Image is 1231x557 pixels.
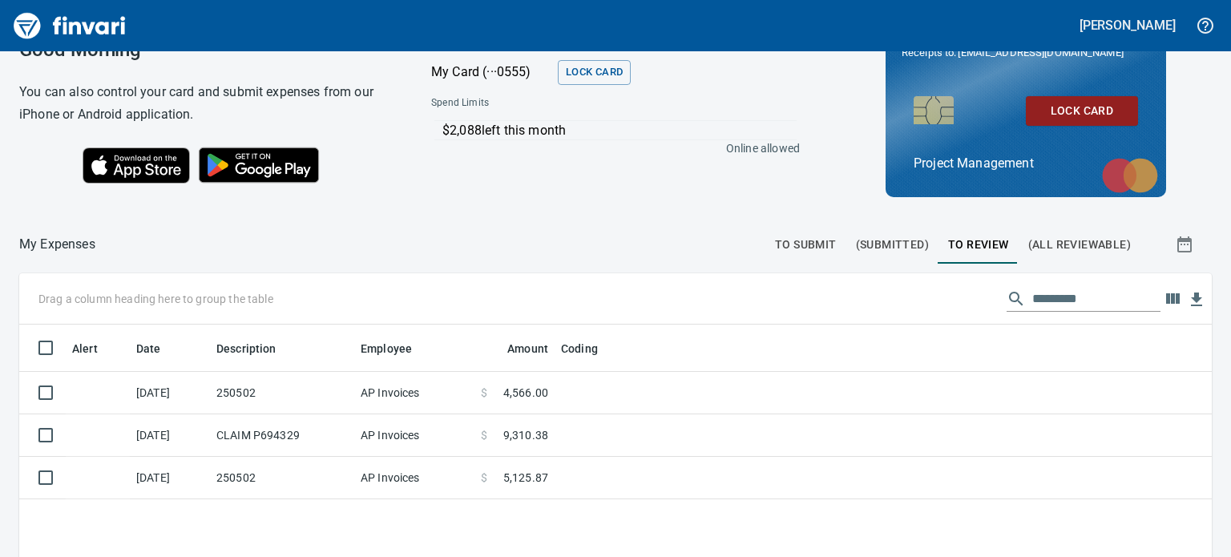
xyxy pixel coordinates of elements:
[38,291,273,307] p: Drag a column heading here to group the table
[442,121,797,140] p: $2,088 left this month
[19,81,391,126] h6: You can also control your card and submit expenses from our iPhone or Android application.
[1028,235,1131,255] span: (All Reviewable)
[1094,150,1166,201] img: mastercard.svg
[914,154,1138,173] p: Project Management
[503,470,548,486] span: 5,125.87
[481,470,487,486] span: $
[354,372,474,414] td: AP Invoices
[507,339,548,358] span: Amount
[1160,287,1185,311] button: Choose columns to display
[902,45,1150,61] p: Receipts to:
[1039,101,1125,121] span: Lock Card
[561,339,598,358] span: Coding
[775,235,837,255] span: To Submit
[1185,288,1209,312] button: Download table
[948,235,1009,255] span: To Review
[486,339,548,358] span: Amount
[558,60,631,85] button: Lock Card
[856,235,929,255] span: (Submitted)
[210,372,354,414] td: 250502
[10,6,130,45] img: Finvari
[190,139,328,192] img: Get it on Google Play
[136,339,182,358] span: Date
[354,414,474,457] td: AP Invoices
[1160,225,1212,264] button: Show transactions within a particular date range
[566,63,623,82] span: Lock Card
[19,235,95,254] p: My Expenses
[431,95,643,111] span: Spend Limits
[1026,96,1138,126] button: Lock Card
[503,427,548,443] span: 9,310.38
[72,339,119,358] span: Alert
[216,339,297,358] span: Description
[19,235,95,254] nav: breadcrumb
[83,147,190,184] img: Download on the App Store
[130,372,210,414] td: [DATE]
[1080,17,1176,34] h5: [PERSON_NAME]
[503,385,548,401] span: 4,566.00
[354,457,474,499] td: AP Invoices
[136,339,161,358] span: Date
[216,339,276,358] span: Description
[361,339,433,358] span: Employee
[1076,13,1180,38] button: [PERSON_NAME]
[210,414,354,457] td: CLAIM P694329
[361,339,412,358] span: Employee
[481,427,487,443] span: $
[481,385,487,401] span: $
[210,457,354,499] td: 250502
[72,339,98,358] span: Alert
[130,457,210,499] td: [DATE]
[956,45,1124,60] span: [EMAIL_ADDRESS][DOMAIN_NAME]
[418,140,800,156] p: Online allowed
[561,339,619,358] span: Coding
[130,414,210,457] td: [DATE]
[431,63,551,82] p: My Card (···0555)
